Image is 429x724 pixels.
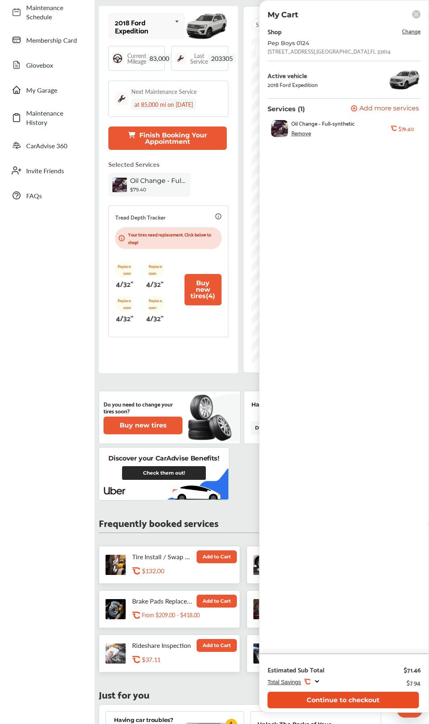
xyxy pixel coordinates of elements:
[26,191,83,200] span: FAQs
[208,54,236,63] span: 203305
[267,105,305,113] p: Services (1)
[256,21,297,29] span: Sort by :
[26,3,83,21] span: Maintenance Schedule
[26,108,83,127] span: Maintenance History
[267,692,419,708] button: Continue to checkout
[116,277,133,290] p: 4/32"
[402,26,421,35] span: Change
[7,29,87,50] a: Membership Card
[26,166,83,175] span: Invite Friends
[26,60,83,70] span: Glovebox
[132,597,193,605] p: Brake Pads Replacement
[253,643,274,664] img: cabin-air-filter-replacement-thumb.jpg
[104,400,182,414] p: Do you need to change your tires soon?
[131,87,197,95] div: Next Maintenance Service
[112,178,127,192] img: oil-change-thumb.jpg
[185,10,228,42] img: mobile_12518_st0640_046.jpg
[115,212,166,222] p: Tread Depth Tracker
[146,296,164,311] p: Replace soon
[7,135,87,156] a: CarAdvise 360
[197,550,237,563] button: Add to Cart
[108,454,219,463] p: Discover your CarAdvise Benefits!
[184,274,222,305] button: Buy new tires(4)
[132,553,193,560] p: Tire Install / Swap Tires
[251,400,311,418] p: Having car troubles? We can Help
[104,417,182,434] button: Buy new tires
[131,99,196,110] div: at 85,000 mi on [DATE]
[187,391,236,444] img: new-tire.a0c7fe23.svg
[7,185,87,206] a: FAQs
[142,567,217,575] div: $132.00
[26,141,83,150] span: CarAdvise 360
[146,311,164,324] p: 4/32"
[26,35,83,45] span: Membership Card
[267,666,324,674] div: Estimated Sub Total
[404,666,421,674] div: $71.46
[197,595,237,608] button: Add to Cart
[127,53,146,64] span: Current Mileage
[7,104,87,131] a: Maintenance History
[146,262,164,277] p: Replace soon
[406,677,421,688] div: $7.94
[251,421,310,435] a: Diagnose a problem
[106,555,126,575] img: tire-install-swap-tires-thumb.jpg
[116,311,133,324] p: 4/32"
[267,10,298,19] p: My Cart
[164,468,228,500] img: uber-vehicle.2721b44f.svg
[142,656,217,663] div: $37.11
[146,54,172,63] span: 83,000
[106,599,126,619] img: brake-pads-replacement-thumb.jpg
[7,160,87,181] a: Invite Friends
[104,485,126,497] img: uber-logo.8ea76b89.svg
[359,105,419,113] span: Add more services
[271,120,288,137] img: oil-change-thumb.jpg
[108,160,160,169] p: Selected Services
[351,105,419,113] button: Add more services
[267,72,318,79] div: Active vehicle
[267,81,318,88] div: 2018 Ford Expedition
[99,519,218,526] p: Frequently booked services
[108,127,227,150] button: Finish Booking Your Appointment
[115,296,133,311] p: Replace soon
[104,417,184,434] a: Buy new tires
[253,599,274,619] img: brake-inspection-thumb.jpg
[7,54,87,75] a: Glovebox
[388,68,421,92] img: 12518_st0640_046.jpg
[190,53,208,64] span: Last Service
[112,53,123,64] img: steering_logo
[106,643,126,664] img: rideshare-visual-inspection-thumb.jpg
[130,187,146,193] b: $79.40
[115,18,172,34] div: 2018 Ford Expedition
[197,639,237,652] button: Add to Cart
[291,120,355,127] span: Oil Change - Full-synthetic
[99,690,149,698] p: Just for you
[175,53,186,64] img: maintenance_logo
[130,177,187,185] span: Oil Change - Full-synthetic
[267,26,282,37] div: Shop
[146,277,164,290] p: 4/32"
[351,105,421,113] a: Add more services
[132,641,193,649] p: Rideshare Inspection
[115,92,128,105] img: maintenance_logo
[115,262,133,277] p: Replace soon
[26,85,83,95] span: My Garage
[253,555,274,575] img: wheel-alignment-thumb.jpg
[267,40,396,46] div: Pep Boys 0124
[7,79,87,100] a: My Garage
[142,611,200,619] p: From $209.00 - $418.00
[398,125,413,132] b: $79.40
[128,230,218,246] p: Your tires need replacement. Click below to shop!
[267,679,301,685] span: Total Savings
[122,466,206,480] a: Check them out!
[267,48,391,54] div: [STREET_ADDRESS] , [GEOGRAPHIC_DATA] , FL 33614
[291,130,311,136] div: Remove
